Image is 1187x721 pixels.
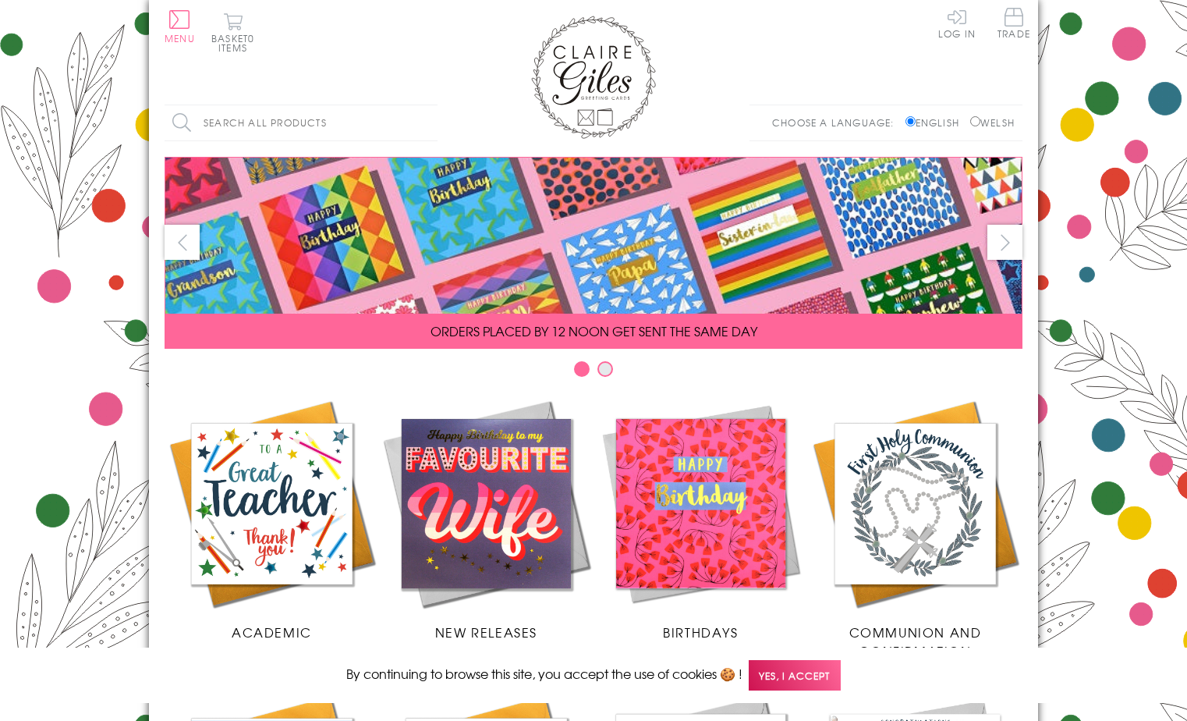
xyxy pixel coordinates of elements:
button: Carousel Page 1 (Current Slide) [574,361,590,377]
div: Carousel Pagination [165,360,1022,385]
span: 0 items [218,31,254,55]
span: Menu [165,31,195,45]
a: Trade [997,8,1030,41]
a: Academic [165,396,379,641]
span: ORDERS PLACED BY 12 NOON GET SENT THE SAME DAY [431,321,757,340]
a: Log In [938,8,976,38]
input: Search [422,105,438,140]
label: English [905,115,967,130]
span: Trade [997,8,1030,38]
a: Birthdays [593,396,808,641]
button: prev [165,225,200,260]
button: Basket0 items [211,12,254,52]
input: English [905,116,916,126]
span: Communion and Confirmation [849,623,982,660]
span: Birthdays [663,623,738,641]
button: Carousel Page 2 [597,361,613,377]
a: New Releases [379,396,593,641]
input: Welsh [970,116,980,126]
p: Choose a language: [772,115,902,130]
button: Menu [165,10,195,43]
span: Yes, I accept [749,660,841,691]
span: New Releases [435,623,537,641]
span: Academic [232,623,312,641]
a: Communion and Confirmation [808,396,1022,660]
input: Search all products [165,105,438,140]
button: next [987,225,1022,260]
img: Claire Giles Greetings Cards [531,16,656,139]
label: Welsh [970,115,1015,130]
